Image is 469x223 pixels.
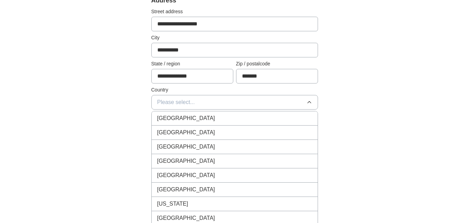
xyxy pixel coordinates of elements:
span: [GEOGRAPHIC_DATA] [157,157,215,165]
label: State / region [151,60,233,67]
span: Please select... [157,98,195,106]
span: [GEOGRAPHIC_DATA] [157,214,215,222]
span: [GEOGRAPHIC_DATA] [157,114,215,122]
span: [GEOGRAPHIC_DATA] [157,185,215,194]
span: [US_STATE] [157,200,188,208]
label: Zip / postalcode [236,60,318,67]
span: [GEOGRAPHIC_DATA] [157,128,215,137]
button: Please select... [151,95,318,110]
span: [GEOGRAPHIC_DATA] [157,143,215,151]
label: Country [151,86,318,94]
span: [GEOGRAPHIC_DATA] [157,171,215,180]
label: Street address [151,8,318,15]
label: City [151,34,318,41]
